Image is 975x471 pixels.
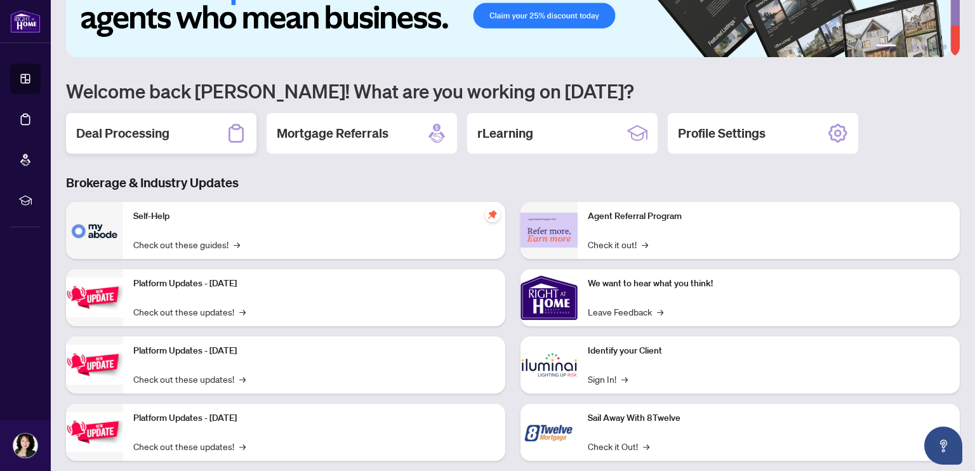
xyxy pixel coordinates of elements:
[588,237,648,251] a: Check it out!→
[485,207,500,222] span: pushpin
[66,277,123,317] img: Platform Updates - July 21, 2025
[133,344,495,358] p: Platform Updates - [DATE]
[901,44,906,50] button: 2
[133,305,246,319] a: Check out these updates!→
[133,237,240,251] a: Check out these guides!→
[643,439,649,453] span: →
[521,336,578,394] img: Identify your Client
[588,372,628,386] a: Sign In!→
[239,372,246,386] span: →
[922,44,927,50] button: 4
[932,44,937,50] button: 5
[66,202,123,259] img: Self-Help
[234,237,240,251] span: →
[66,79,960,103] h1: Welcome back [PERSON_NAME]! What are you working on [DATE]?
[133,209,495,223] p: Self-Help
[10,10,41,33] img: logo
[133,439,246,453] a: Check out these updates!→
[588,277,950,291] p: We want to hear what you think!
[13,434,37,458] img: Profile Icon
[76,124,169,142] h2: Deal Processing
[239,305,246,319] span: →
[277,124,388,142] h2: Mortgage Referrals
[942,44,947,50] button: 6
[642,237,648,251] span: →
[521,404,578,461] img: Sail Away With 8Twelve
[133,277,495,291] p: Platform Updates - [DATE]
[588,305,663,319] a: Leave Feedback→
[477,124,533,142] h2: rLearning
[133,372,246,386] a: Check out these updates!→
[521,213,578,248] img: Agent Referral Program
[876,44,896,50] button: 1
[521,269,578,326] img: We want to hear what you think!
[239,439,246,453] span: →
[133,411,495,425] p: Platform Updates - [DATE]
[588,209,950,223] p: Agent Referral Program
[588,344,950,358] p: Identify your Client
[657,305,663,319] span: →
[924,427,962,465] button: Open asap
[621,372,628,386] span: →
[66,412,123,452] img: Platform Updates - June 23, 2025
[66,174,960,192] h3: Brokerage & Industry Updates
[678,124,766,142] h2: Profile Settings
[588,411,950,425] p: Sail Away With 8Twelve
[912,44,917,50] button: 3
[588,439,649,453] a: Check it Out!→
[66,345,123,385] img: Platform Updates - July 8, 2025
